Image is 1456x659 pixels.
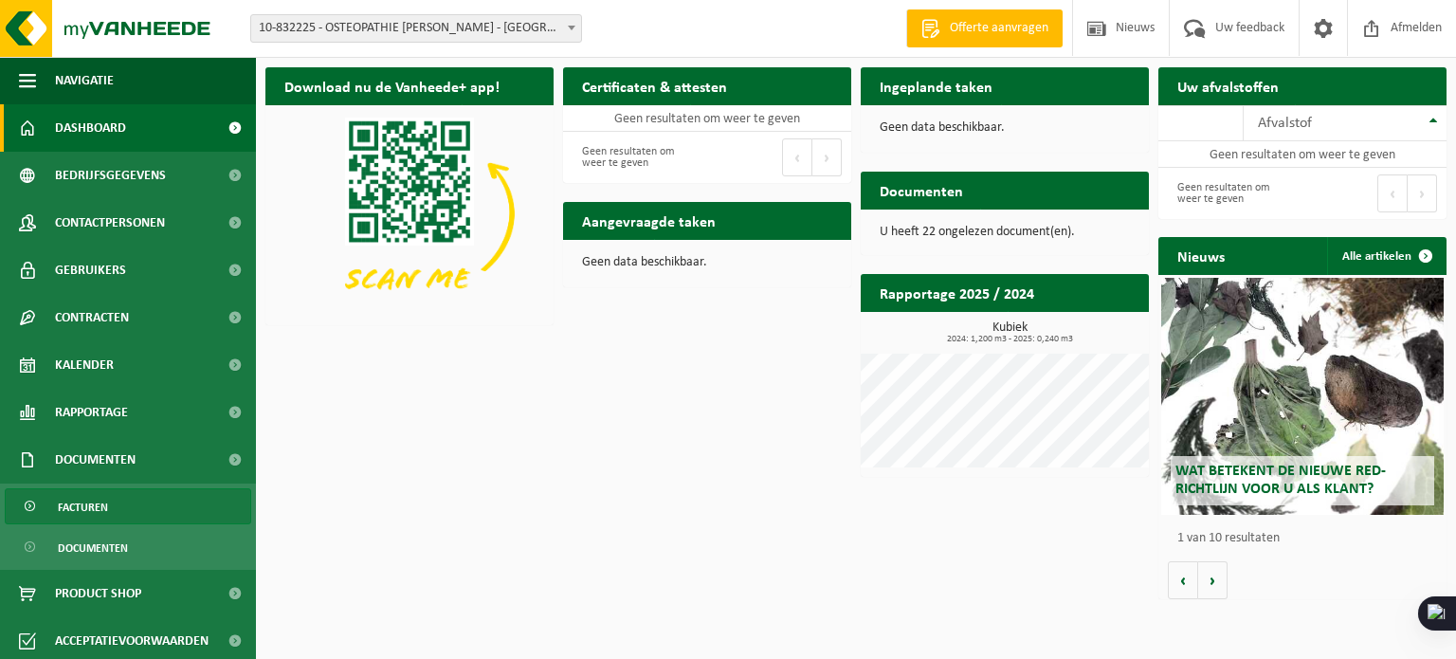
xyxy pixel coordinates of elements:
[870,335,1149,344] span: 2024: 1,200 m3 - 2025: 0,240 m3
[58,489,108,525] span: Facturen
[573,137,698,178] div: Geen resultaten om weer te geven
[861,67,1011,104] h2: Ingeplande taken
[812,138,842,176] button: Next
[55,341,114,389] span: Kalender
[250,14,582,43] span: 10-832225 - OSTEOPATHIE INE WANNIJN - KLUISBERGEN
[55,389,128,436] span: Rapportage
[1175,464,1386,497] span: Wat betekent de nieuwe RED-richtlijn voor u als klant?
[563,202,735,239] h2: Aangevraagde taken
[582,256,832,269] p: Geen data beschikbaar.
[1008,311,1147,349] a: Bekijk rapportage
[251,15,581,42] span: 10-832225 - OSTEOPATHIE INE WANNIJN - KLUISBERGEN
[1158,67,1298,104] h2: Uw afvalstoffen
[55,152,166,199] span: Bedrijfsgegevens
[55,294,129,341] span: Contracten
[55,57,114,104] span: Navigatie
[782,138,812,176] button: Previous
[55,247,126,294] span: Gebruikers
[5,488,251,524] a: Facturen
[1177,532,1437,545] p: 1 van 10 resultaten
[1408,174,1437,212] button: Next
[1161,278,1444,515] a: Wat betekent de nieuwe RED-richtlijn voor u als klant?
[563,105,851,132] td: Geen resultaten om weer te geven
[563,67,746,104] h2: Certificaten & attesten
[1158,141,1447,168] td: Geen resultaten om weer te geven
[1168,561,1198,599] button: Vorige
[1158,237,1244,274] h2: Nieuws
[5,529,251,565] a: Documenten
[55,104,126,152] span: Dashboard
[1327,237,1445,275] a: Alle artikelen
[55,570,141,617] span: Product Shop
[265,105,554,321] img: Download de VHEPlus App
[906,9,1063,47] a: Offerte aanvragen
[55,199,165,247] span: Contactpersonen
[870,321,1149,344] h3: Kubiek
[945,19,1053,38] span: Offerte aanvragen
[880,121,1130,135] p: Geen data beschikbaar.
[880,226,1130,239] p: U heeft 22 ongelezen document(en).
[861,274,1053,311] h2: Rapportage 2025 / 2024
[1258,116,1312,131] span: Afvalstof
[1198,561,1228,599] button: Volgende
[1377,174,1408,212] button: Previous
[265,67,519,104] h2: Download nu de Vanheede+ app!
[55,436,136,484] span: Documenten
[58,530,128,566] span: Documenten
[1168,173,1293,214] div: Geen resultaten om weer te geven
[861,172,982,209] h2: Documenten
